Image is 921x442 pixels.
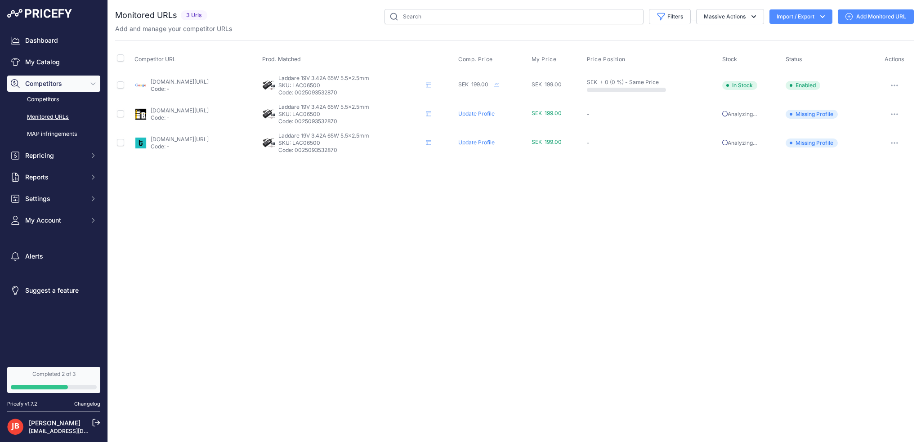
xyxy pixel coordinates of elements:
button: Massive Actions [696,9,764,24]
span: SEK + 0 (0 %) - Same Price [587,79,659,85]
span: Prod. Matched [262,56,301,63]
p: Analyzing... [722,139,782,147]
span: SEK 199.00 [458,81,488,88]
h2: Monitored URLs [115,9,177,22]
button: Settings [7,191,100,207]
span: Laddare 19V 3.42A 65W 5.5x2.5mm [278,132,369,139]
button: Price Position [587,56,627,63]
p: - [587,139,719,147]
a: Competitors [7,92,100,107]
div: Completed 2 of 3 [11,371,97,378]
p: Code: 0025093532870 [278,147,422,154]
a: [DOMAIN_NAME][URL] [151,136,209,143]
p: - [587,111,719,118]
span: Missing Profile [786,110,838,119]
p: Code: - [151,143,209,150]
a: Update Profile [458,110,495,117]
nav: Sidebar [7,32,100,356]
button: Import / Export [769,9,832,24]
p: SKU: LAC06500 [278,111,422,118]
a: [PERSON_NAME] [29,419,80,427]
a: [EMAIL_ADDRESS][DOMAIN_NAME] [29,428,123,434]
button: Competitors [7,76,100,92]
span: Status [786,56,802,63]
button: My Account [7,212,100,228]
span: Price Position [587,56,626,63]
button: Reports [7,169,100,185]
p: SKU: LAC06500 [278,82,422,89]
img: Pricefy Logo [7,9,72,18]
span: Comp. Price [458,56,493,63]
p: SKU: LAC06500 [278,139,422,147]
span: SEK 199.00 [532,138,562,145]
p: Code: 0025093532870 [278,89,422,96]
span: My Price [532,56,557,63]
span: Stock [722,56,737,63]
span: Competitors [25,79,84,88]
button: Repricing [7,147,100,164]
span: Actions [885,56,904,63]
a: Dashboard [7,32,100,49]
span: SEK 199.00 [532,81,562,88]
span: Reports [25,173,84,182]
span: Enabled [786,81,820,90]
div: Pricefy v1.7.2 [7,400,37,408]
span: 3 Urls [181,10,207,21]
span: In Stock [722,81,757,90]
a: Suggest a feature [7,282,100,299]
a: Add Monitored URL [838,9,914,24]
p: Add and manage your competitor URLs [115,24,232,33]
p: Code: 0025093532870 [278,118,422,125]
span: Settings [25,194,84,203]
span: Laddare 19V 3.42A 65W 5.5x2.5mm [278,103,369,110]
p: Code: - [151,114,209,121]
a: [DOMAIN_NAME][URL] [151,107,209,114]
span: Missing Profile [786,138,838,147]
span: Laddare 19V 3.42A 65W 5.5x2.5mm [278,75,369,81]
a: MAP infringements [7,126,100,142]
span: Repricing [25,151,84,160]
a: [DOMAIN_NAME][URL] [151,78,209,85]
button: Filters [649,9,691,24]
a: Changelog [74,401,100,407]
a: Update Profile [458,139,495,146]
a: Monitored URLs [7,109,100,125]
span: Competitor URL [134,56,176,63]
span: SEK 199.00 [532,110,562,116]
input: Search [384,9,644,24]
p: Code: - [151,85,209,93]
a: My Catalog [7,54,100,70]
button: Comp. Price [458,56,495,63]
span: My Account [25,216,84,225]
button: My Price [532,56,559,63]
a: Alerts [7,248,100,264]
a: Completed 2 of 3 [7,367,100,393]
p: Analyzing... [722,111,782,118]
